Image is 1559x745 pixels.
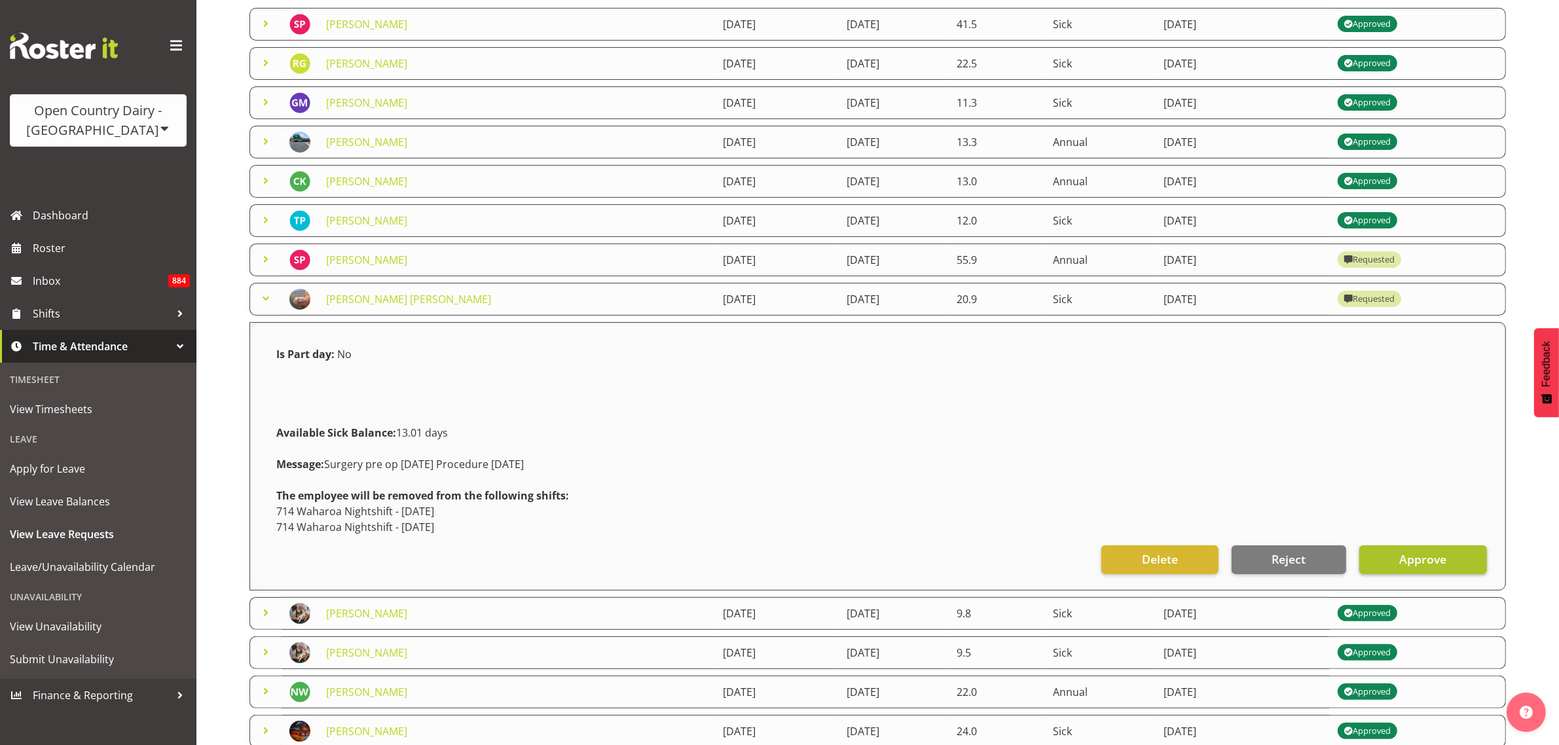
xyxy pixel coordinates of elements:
[289,132,310,153] img: jayden-vincent526be9264d371de1c61c32976aef3f65.png
[3,583,193,610] div: Unavailability
[289,171,310,192] img: chris-kneebone8233.jpg
[839,204,949,237] td: [DATE]
[949,126,1045,158] td: 13.3
[1142,551,1178,568] span: Delete
[1045,597,1156,630] td: Sick
[1156,597,1329,630] td: [DATE]
[839,636,949,669] td: [DATE]
[839,283,949,316] td: [DATE]
[289,53,310,74] img: rhys-greener11012.jpg
[715,676,838,708] td: [DATE]
[839,165,949,198] td: [DATE]
[1045,244,1156,276] td: Annual
[326,253,407,267] a: [PERSON_NAME]
[1534,328,1559,417] button: Feedback - Show survey
[289,210,310,231] img: teresa-perkinson10299.jpg
[1344,684,1391,700] div: Approved
[10,459,187,479] span: Apply for Leave
[1045,636,1156,669] td: Sick
[33,304,170,323] span: Shifts
[1344,252,1395,268] div: Requested
[289,249,310,270] img: stephen-parsons10323.jpg
[715,244,838,276] td: [DATE]
[949,204,1045,237] td: 12.0
[326,724,407,738] a: [PERSON_NAME]
[1156,636,1329,669] td: [DATE]
[949,8,1045,41] td: 41.5
[3,485,193,518] a: View Leave Balances
[276,457,324,471] strong: Message:
[1272,551,1306,568] span: Reject
[1344,16,1391,32] div: Approved
[289,92,310,113] img: glenn-mcpherson10151.jpg
[289,721,310,742] img: amba-swann7ed9d8112a71dfd9dade164ec80c2a42.png
[1344,95,1391,111] div: Approved
[276,520,434,534] span: 714 Waharoa Nightshift - [DATE]
[33,685,170,705] span: Finance & Reporting
[268,417,1487,448] div: 13.01 days
[276,488,569,503] strong: The employee will be removed from the following shifts:
[1045,47,1156,80] td: Sick
[337,347,352,361] span: No
[276,347,335,361] strong: Is Part day:
[268,448,1487,480] div: Surgery pre op [DATE] Procedure [DATE]
[949,165,1045,198] td: 13.0
[3,610,193,643] a: View Unavailability
[1045,676,1156,708] td: Annual
[949,283,1045,316] td: 20.9
[715,597,838,630] td: [DATE]
[10,524,187,544] span: View Leave Requests
[1344,134,1391,150] div: Approved
[1344,213,1391,228] div: Approved
[949,636,1045,669] td: 9.5
[715,8,838,41] td: [DATE]
[326,292,491,306] a: [PERSON_NAME] [PERSON_NAME]
[839,8,949,41] td: [DATE]
[839,86,949,119] td: [DATE]
[33,271,168,291] span: Inbox
[1344,723,1391,739] div: Approved
[289,289,310,310] img: fraser-stephens867d80d0bdf85d5522d0368dc062b50c.png
[1156,244,1329,276] td: [DATE]
[1344,173,1391,189] div: Approved
[23,101,174,140] div: Open Country Dairy - [GEOGRAPHIC_DATA]
[289,681,310,702] img: nick-warren9502.jpg
[3,551,193,583] a: Leave/Unavailability Calendar
[10,492,187,511] span: View Leave Balances
[3,643,193,676] a: Submit Unavailability
[1541,341,1552,387] span: Feedback
[1232,545,1346,574] button: Reject
[839,126,949,158] td: [DATE]
[839,244,949,276] td: [DATE]
[1045,165,1156,198] td: Annual
[1344,56,1391,71] div: Approved
[3,452,193,485] a: Apply for Leave
[1156,204,1329,237] td: [DATE]
[10,33,118,59] img: Rosterit website logo
[715,165,838,198] td: [DATE]
[949,47,1045,80] td: 22.5
[1156,86,1329,119] td: [DATE]
[1045,204,1156,237] td: Sick
[1101,545,1218,574] button: Delete
[1359,545,1487,574] button: Approve
[839,47,949,80] td: [DATE]
[10,399,187,419] span: View Timesheets
[715,283,838,316] td: [DATE]
[276,504,434,518] span: 714 Waharoa Nightshift - [DATE]
[715,86,838,119] td: [DATE]
[276,426,396,440] strong: Available Sick Balance:
[839,676,949,708] td: [DATE]
[839,597,949,630] td: [DATE]
[326,645,407,660] a: [PERSON_NAME]
[10,557,187,577] span: Leave/Unavailability Calendar
[1344,291,1395,307] div: Requested
[1045,8,1156,41] td: Sick
[1344,606,1391,621] div: Approved
[1399,551,1446,568] span: Approve
[715,204,838,237] td: [DATE]
[949,597,1045,630] td: 9.8
[1156,8,1329,41] td: [DATE]
[949,86,1045,119] td: 11.3
[326,174,407,189] a: [PERSON_NAME]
